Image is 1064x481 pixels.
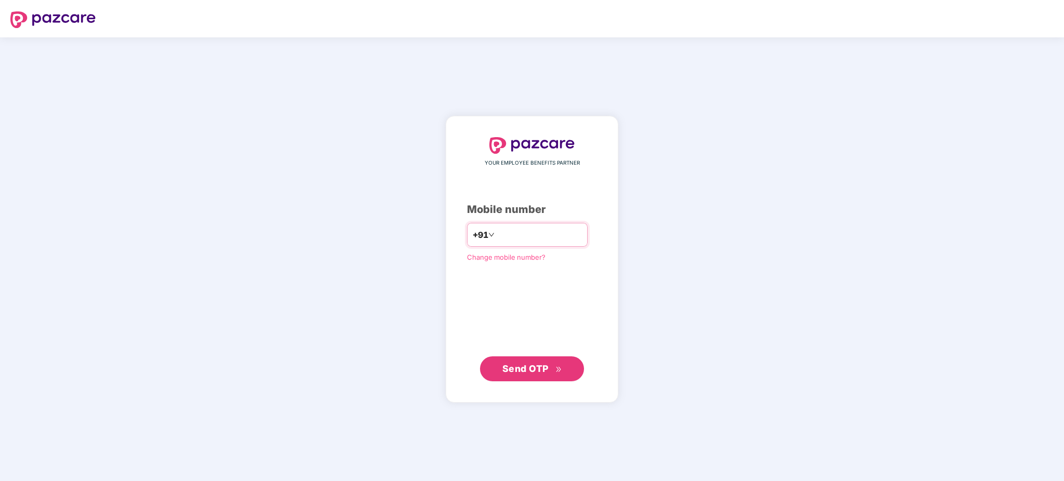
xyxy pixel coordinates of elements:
a: Change mobile number? [467,253,546,261]
button: Send OTPdouble-right [480,356,584,381]
span: +91 [473,229,488,242]
div: Mobile number [467,202,597,218]
span: down [488,232,495,238]
img: logo [489,137,575,154]
img: logo [10,11,96,28]
span: double-right [555,366,562,373]
span: YOUR EMPLOYEE BENEFITS PARTNER [485,159,580,167]
span: Send OTP [502,363,549,374]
